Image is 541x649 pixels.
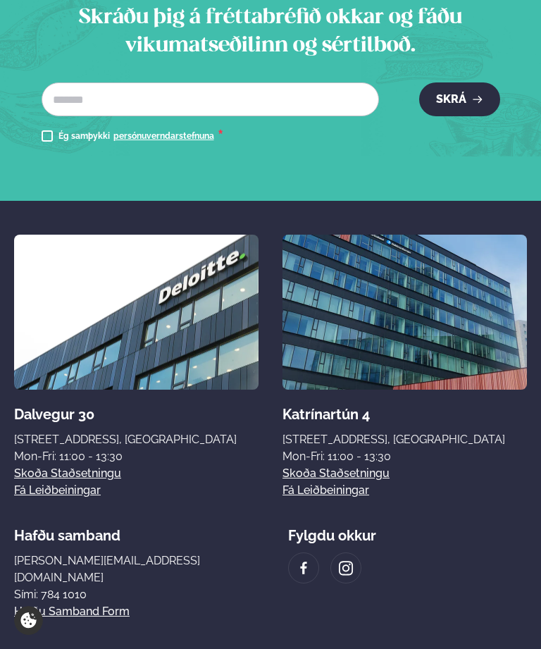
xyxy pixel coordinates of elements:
div: Dalvegur 30 [14,406,259,423]
div: Ég samþykki [58,128,223,144]
a: [PERSON_NAME][EMAIL_ADDRESS][DOMAIN_NAME] [14,552,260,586]
a: image alt [289,553,318,583]
div: [STREET_ADDRESS], [GEOGRAPHIC_DATA] [14,431,259,448]
img: image alt [14,235,259,390]
div: [STREET_ADDRESS], [GEOGRAPHIC_DATA] [282,431,527,448]
p: Sími: 784 1010 [14,586,260,603]
a: Cookie settings [14,606,43,635]
h2: Skráðu þig á fréttabréfið okkar og fáðu vikumatseðilinn og sértilboð. [14,4,527,60]
div: Fylgdu okkur [288,527,376,544]
div: Mon-Fri: 11:00 - 13:30 [14,448,259,465]
a: Skoða staðsetningu [282,465,390,482]
a: persónuverndarstefnuna [113,130,214,142]
a: Fá leiðbeiningar [282,482,369,499]
span: Hafðu samband [14,527,120,544]
button: Skrá [419,82,500,116]
a: Skoða staðsetningu [14,465,121,482]
img: image alt [282,235,527,390]
a: image alt [331,553,361,583]
div: Mon-Fri: 11:00 - 13:30 [282,448,527,465]
a: Fá leiðbeiningar [14,482,101,499]
img: image alt [338,560,354,576]
img: image alt [296,560,311,576]
div: Katrínartún 4 [282,406,527,423]
a: Hafðu samband form [14,603,130,620]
